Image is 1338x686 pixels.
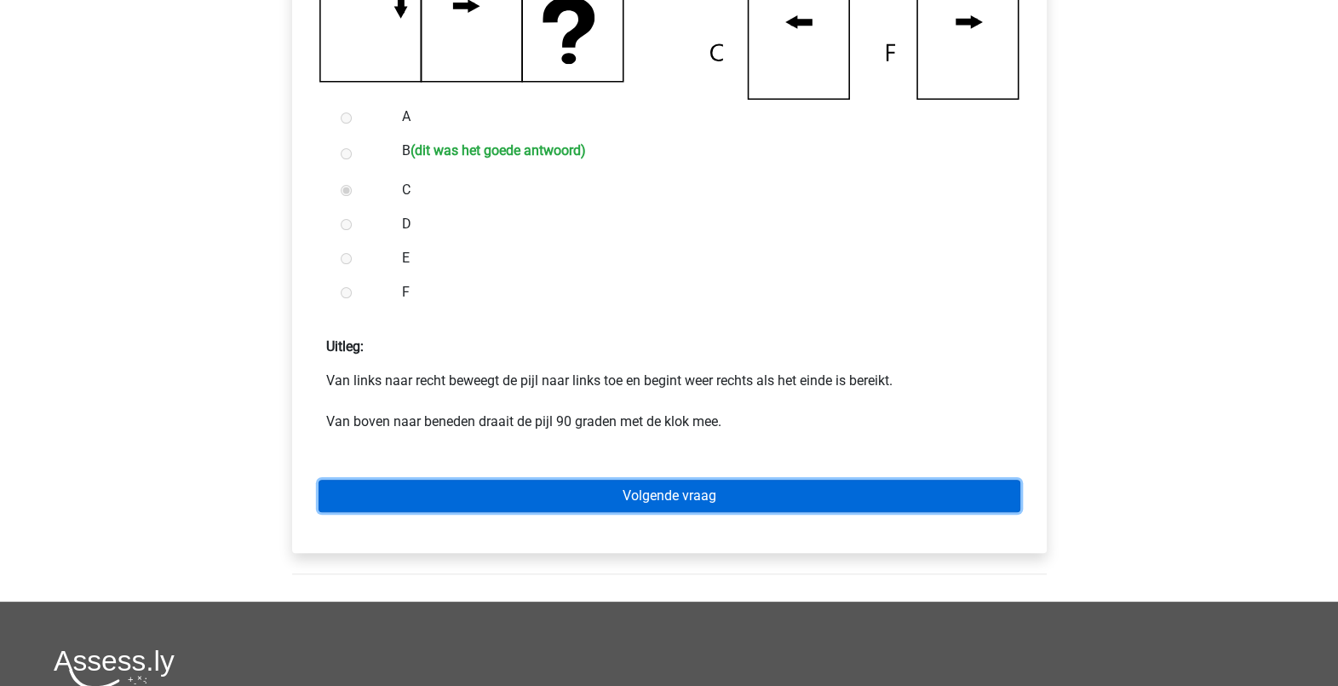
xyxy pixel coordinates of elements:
[402,141,991,165] label: B
[319,480,1020,512] a: Volgende vraag
[402,214,991,234] label: D
[326,371,1013,432] p: Van links naar recht beweegt de pijl naar links toe en begint weer rechts als het einde is bereik...
[411,142,586,159] h6: (dit was het goede antwoord)
[326,338,364,355] strong: Uitleg:
[402,180,991,200] label: C
[402,282,991,303] label: F
[402,107,991,127] label: A
[402,248,991,268] label: E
